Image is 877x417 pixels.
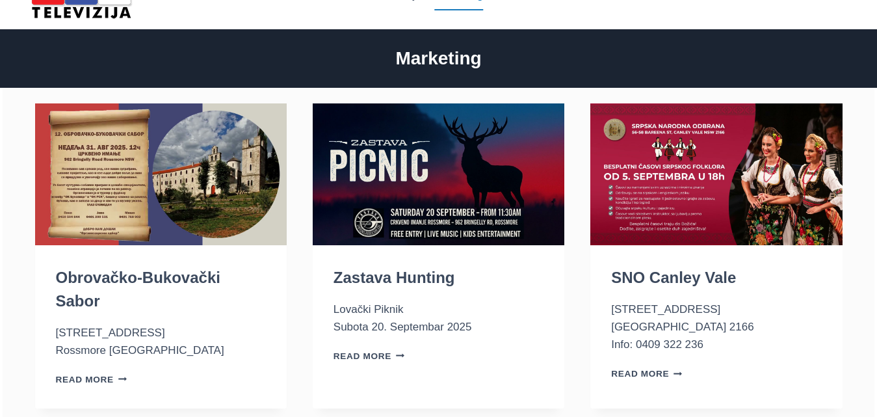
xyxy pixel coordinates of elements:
img: Obrovačko-Bukovački Sabor [35,103,287,245]
img: SNO Canley Vale [590,103,842,245]
img: Zastava Hunting [313,103,564,245]
p: Lovački Piknik Subota 20. Septembar 2025 [334,301,543,336]
a: Read More [334,351,405,361]
a: Read More [56,375,127,384]
p: [STREET_ADDRESS] [GEOGRAPHIC_DATA] 2166 Info: 0409 322 236 [611,301,821,354]
p: [STREET_ADDRESS] Rossmore [GEOGRAPHIC_DATA] [56,324,266,359]
a: SNO Canley Vale [611,269,736,286]
a: Obrovačko-Bukovački Sabor [56,269,220,310]
a: Zastava Hunting [334,269,455,286]
a: Read More [611,369,683,379]
h2: Marketing [35,45,843,72]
